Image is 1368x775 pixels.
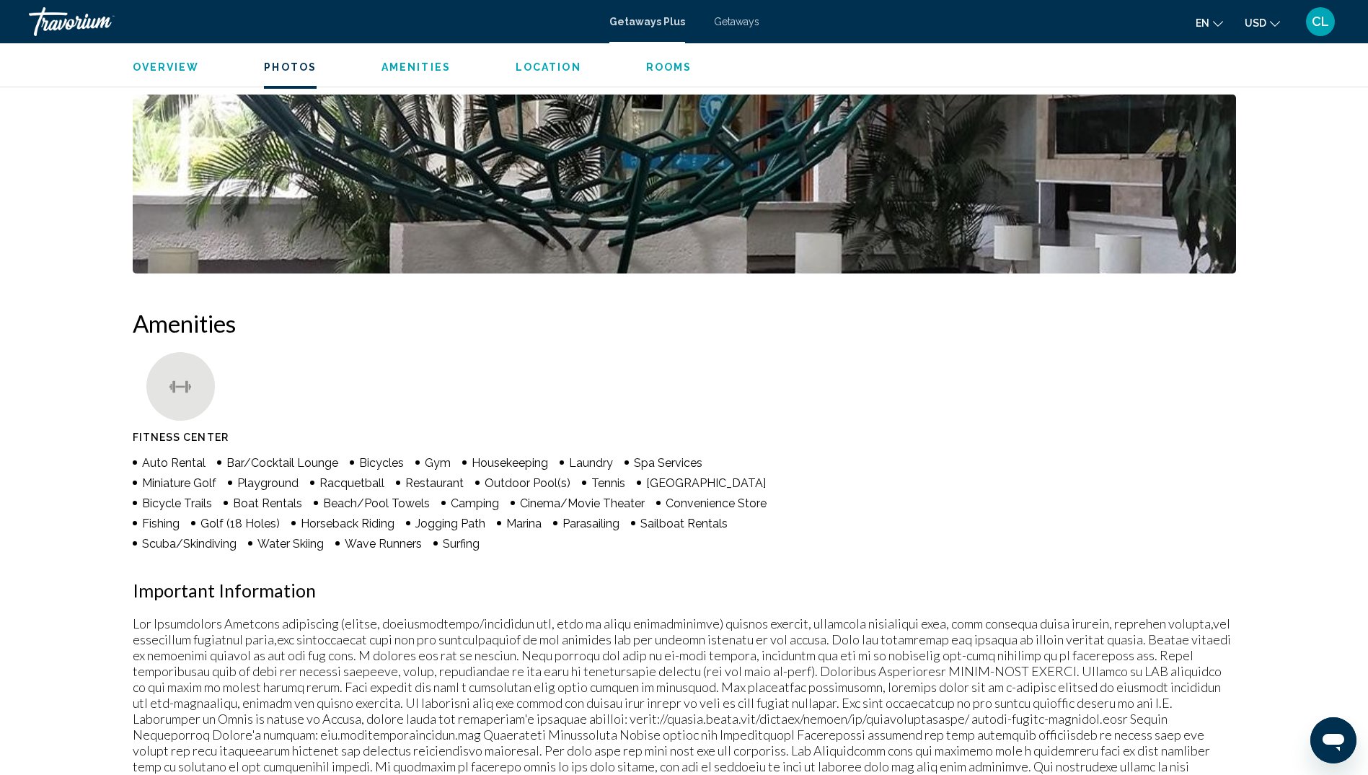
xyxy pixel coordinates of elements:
span: Jogging Path [415,517,485,530]
button: Rooms [646,61,692,74]
span: Tennis [591,476,625,490]
span: Cinema/Movie Theater [520,496,645,510]
h2: Important Information [133,579,1236,601]
button: Photos [264,61,317,74]
span: Fishing [142,517,180,530]
span: Amenities [381,61,451,73]
button: Amenities [381,61,451,74]
span: en [1196,17,1209,29]
a: Travorium [29,7,595,36]
span: Rooms [646,61,692,73]
span: Fitness Center [133,432,229,443]
span: Location [516,61,581,73]
span: Water Skiing [257,537,324,551]
span: Spa Services [634,456,702,470]
span: [GEOGRAPHIC_DATA] [646,476,766,490]
span: CL [1312,14,1329,29]
span: Auto Rental [142,456,206,470]
span: Sailboat Rentals [640,517,728,530]
button: Change currency [1245,12,1280,33]
span: Scuba/Skindiving [142,537,237,551]
span: Laundry [569,456,613,470]
span: Outdoor Pool(s) [485,476,570,490]
span: Parasailing [562,517,619,530]
button: User Menu [1302,6,1339,37]
span: Boat Rentals [233,496,302,510]
span: Restaurant [405,476,464,490]
a: Getaways [714,16,759,27]
span: Gym [425,456,451,470]
span: Bicycles [359,456,404,470]
span: Marina [506,517,542,530]
iframe: Button to launch messaging window [1310,717,1356,763]
button: Open full-screen image slider [133,94,1236,274]
span: Playground [237,476,299,490]
span: Racquetball [319,476,384,490]
span: Camping [451,496,499,510]
span: Housekeeping [472,456,548,470]
button: Overview [133,61,200,74]
span: Bicycle Trails [142,496,212,510]
span: Bar/Cocktail Lounge [226,456,338,470]
span: USD [1245,17,1266,29]
span: Horseback Riding [301,517,394,530]
span: Overview [133,61,200,73]
span: Golf (18 Holes) [200,517,280,530]
button: Location [516,61,581,74]
span: Miniature Golf [142,476,216,490]
span: Surfing [443,537,480,551]
h2: Amenities [133,309,1236,338]
span: Photos [264,61,317,73]
button: Change language [1196,12,1223,33]
span: Beach/Pool Towels [323,496,430,510]
span: Wave Runners [345,537,422,551]
a: Getaways Plus [609,16,685,27]
span: Convenience Store [666,496,767,510]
